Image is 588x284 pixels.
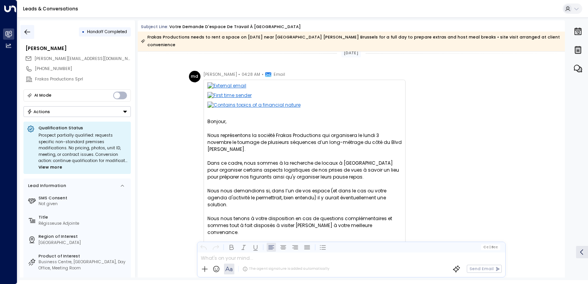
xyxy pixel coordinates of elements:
[341,49,361,57] div: [DATE]
[274,71,285,79] span: Email
[23,106,131,117] div: Button group with a nested menu
[26,183,66,189] div: Lead Information
[207,92,402,102] img: First time sender
[23,5,78,12] a: Leads & Conversations
[199,242,208,252] button: Undo
[207,160,402,180] div: Dans ce cadre, nous sommes à la recherche de locaux à [GEOGRAPHIC_DATA] pour organiser certains a...
[38,253,129,259] label: Product of Interest
[87,29,127,35] span: Handoff Completed
[35,56,138,62] span: [PERSON_NAME][EMAIL_ADDRESS][DOMAIN_NAME]
[141,24,169,30] span: Subject Line:
[207,132,402,153] div: Nous représentons la société Frakas Productions qui organisera le lundi 3 novembre le tournage de...
[207,102,402,111] img: Contains topics of a financial nature
[38,240,129,246] div: [GEOGRAPHIC_DATA]
[38,125,127,131] p: Qualification Status
[238,71,240,79] span: •
[204,71,237,79] span: [PERSON_NAME]
[211,242,220,252] button: Redo
[35,66,131,72] div: [PHONE_NUMBER]
[141,33,561,49] div: Frakas Productions needs to rent a space on [DATE] near [GEOGRAPHIC_DATA] [PERSON_NAME] Brussels ...
[38,195,129,201] label: SMS Consent
[38,164,62,171] span: View more
[82,27,85,37] div: •
[242,266,329,272] div: The agent signature is added automatically
[23,106,131,117] button: Actions
[34,92,52,99] div: AI Mode
[207,82,402,92] img: External email
[25,45,131,52] div: [PERSON_NAME]
[38,234,129,240] label: Region of Interest
[27,109,50,114] div: Actions
[38,214,129,221] label: Title
[35,56,131,62] span: marion.dupraz@telenet.be
[35,76,131,82] div: Frakas Productions Sprl
[207,215,402,236] div: Nous nous tenons à votre disposition en cas de questions complémentaires et sommes tout à fait di...
[169,24,301,30] div: Votre demande d'espace de travail à [GEOGRAPHIC_DATA]
[207,187,402,208] div: Nous nous demandions si, dans l’un de vos espace (et dans le cas ou votre agenda d'activité le pe...
[262,71,264,79] span: •
[38,259,129,271] div: Business Centre, [GEOGRAPHIC_DATA], Day Office, Meeting Room
[38,132,127,170] div: Prospect partially qualified: requests specific non-standard premises modifications. No pricing, ...
[38,221,129,227] div: Régisseuse Adjointe
[483,245,498,249] span: Cc Bcc
[38,201,129,207] div: Not given
[481,244,500,250] button: Cc|Bcc
[189,71,200,82] div: md
[489,245,490,249] span: |
[242,71,260,79] span: 04:28 AM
